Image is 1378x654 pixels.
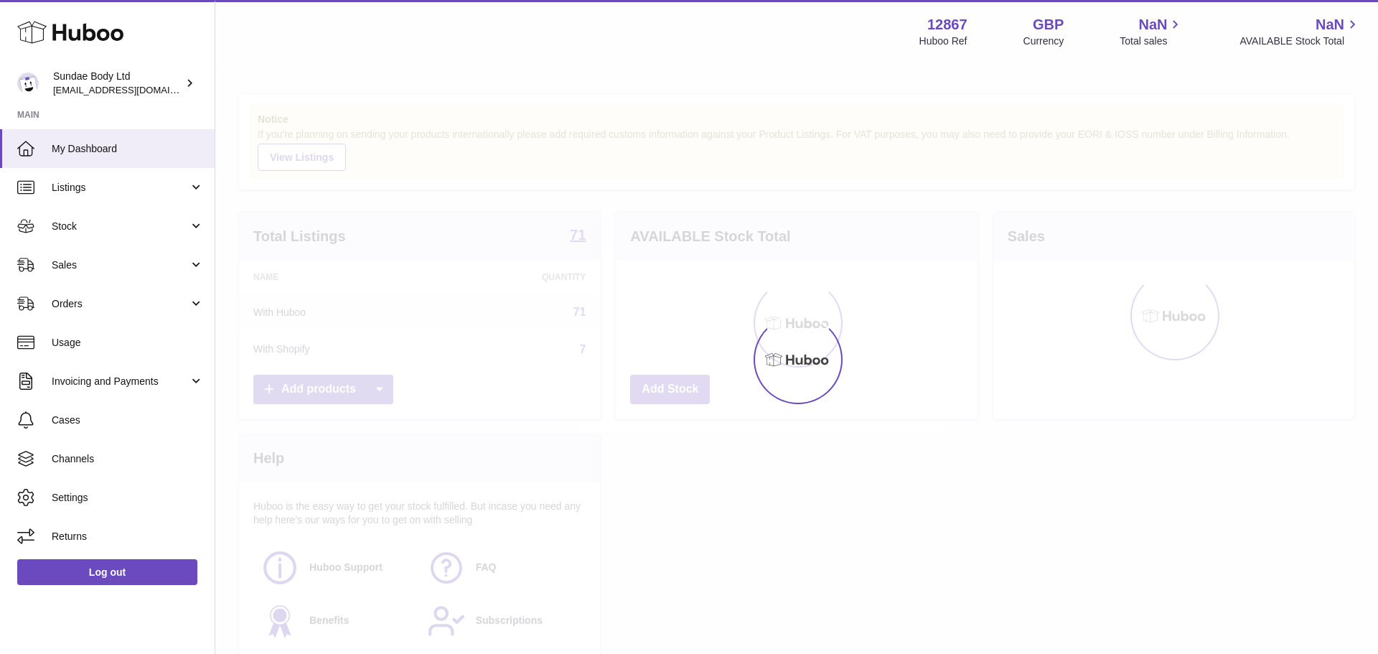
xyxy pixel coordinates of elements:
[53,70,182,97] div: Sundae Body Ltd
[919,34,967,48] div: Huboo Ref
[52,336,204,350] span: Usage
[52,297,189,311] span: Orders
[1316,15,1344,34] span: NaN
[53,84,211,95] span: [EMAIL_ADDRESS][DOMAIN_NAME]
[52,220,189,233] span: Stock
[1239,15,1361,48] a: NaN AVAILABLE Stock Total
[927,15,967,34] strong: 12867
[52,414,204,427] span: Cases
[1033,15,1064,34] strong: GBP
[52,530,204,543] span: Returns
[52,375,189,388] span: Invoicing and Payments
[1120,15,1184,48] a: NaN Total sales
[52,181,189,195] span: Listings
[52,452,204,466] span: Channels
[52,258,189,272] span: Sales
[17,73,39,94] img: internalAdmin-12867@internal.huboo.com
[1120,34,1184,48] span: Total sales
[1138,15,1167,34] span: NaN
[1239,34,1361,48] span: AVAILABLE Stock Total
[52,491,204,505] span: Settings
[17,559,197,585] a: Log out
[1023,34,1064,48] div: Currency
[52,142,204,156] span: My Dashboard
